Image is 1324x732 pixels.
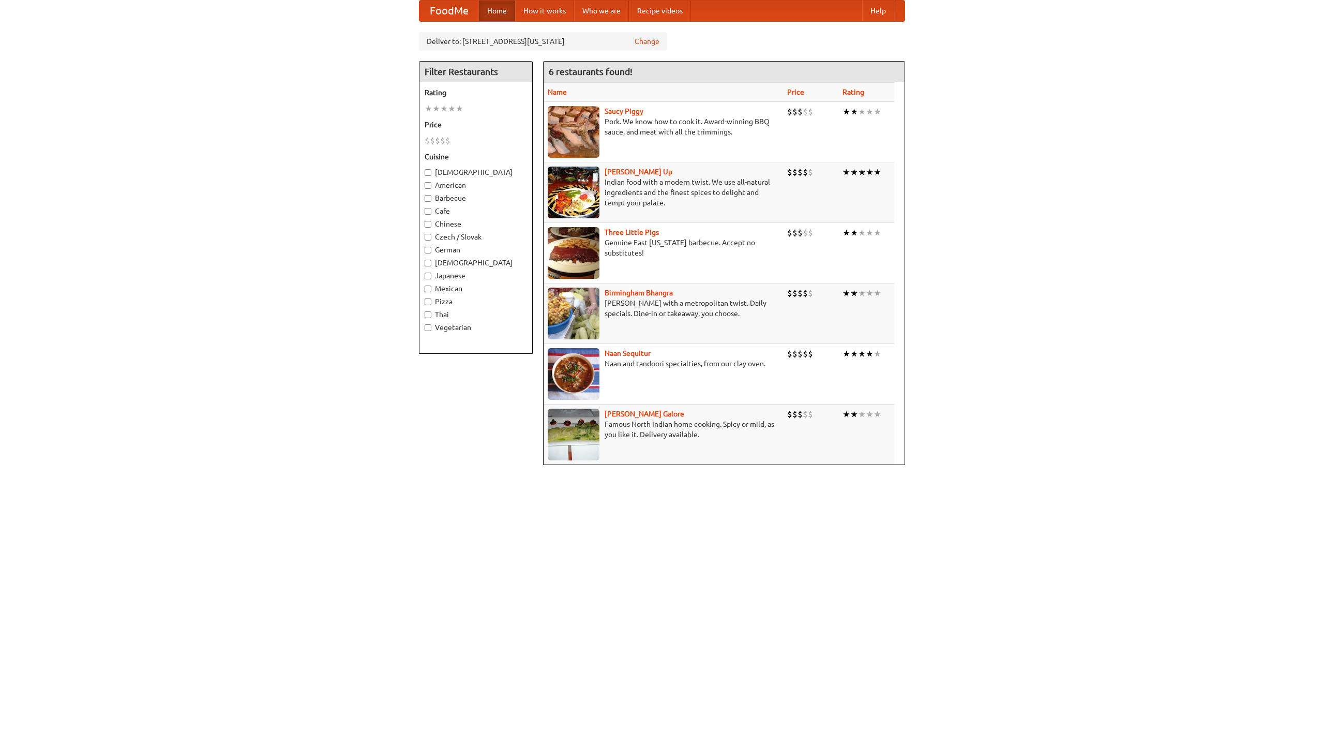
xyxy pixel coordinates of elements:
[798,288,803,299] li: $
[425,234,431,241] input: Czech / Slovak
[425,182,431,189] input: American
[803,409,808,420] li: $
[548,348,599,400] img: naansequitur.jpg
[874,167,881,178] li: ★
[858,348,866,360] li: ★
[874,227,881,238] li: ★
[866,288,874,299] li: ★
[792,167,798,178] li: $
[548,167,599,218] img: curryup.jpg
[858,167,866,178] li: ★
[425,298,431,305] input: Pizza
[515,1,574,21] a: How it works
[425,87,527,98] h5: Rating
[787,167,792,178] li: $
[792,348,798,360] li: $
[425,119,527,130] h5: Price
[425,324,431,331] input: Vegetarian
[548,106,599,158] img: saucy.jpg
[605,107,643,115] a: Saucy Piggy
[629,1,691,21] a: Recipe videos
[798,348,803,360] li: $
[425,169,431,176] input: [DEMOGRAPHIC_DATA]
[850,106,858,117] li: ★
[419,1,479,21] a: FoodMe
[866,227,874,238] li: ★
[798,167,803,178] li: $
[842,88,864,96] a: Rating
[792,227,798,238] li: $
[850,227,858,238] li: ★
[798,409,803,420] li: $
[432,103,440,114] li: ★
[850,348,858,360] li: ★
[425,152,527,162] h5: Cuisine
[792,288,798,299] li: $
[440,103,448,114] li: ★
[425,309,527,320] label: Thai
[787,88,804,96] a: Price
[548,177,779,208] p: Indian food with a modern twist. We use all-natural ingredients and the finest spices to delight ...
[605,349,651,357] a: Naan Sequitur
[798,227,803,238] li: $
[842,348,850,360] li: ★
[874,288,881,299] li: ★
[549,67,633,77] ng-pluralize: 6 restaurants found!
[425,271,527,281] label: Japanese
[425,273,431,279] input: Japanese
[548,358,779,369] p: Naan and tandoori specialties, from our clay oven.
[419,62,532,82] h4: Filter Restaurants
[605,228,659,236] b: Three Little Pigs
[425,135,430,146] li: $
[425,195,431,202] input: Barbecue
[425,232,527,242] label: Czech / Slovak
[548,88,567,96] a: Name
[858,409,866,420] li: ★
[479,1,515,21] a: Home
[574,1,629,21] a: Who we are
[858,227,866,238] li: ★
[850,288,858,299] li: ★
[792,106,798,117] li: $
[425,193,527,203] label: Barbecue
[425,296,527,307] label: Pizza
[548,288,599,339] img: bhangra.jpg
[445,135,450,146] li: $
[808,288,813,299] li: $
[425,219,527,229] label: Chinese
[803,106,808,117] li: $
[425,221,431,228] input: Chinese
[842,227,850,238] li: ★
[548,419,779,440] p: Famous North Indian home cooking. Spicy or mild, as you like it. Delivery available.
[548,237,779,258] p: Genuine East [US_STATE] barbecue. Accept no substitutes!
[808,348,813,360] li: $
[605,168,672,176] a: [PERSON_NAME] Up
[842,409,850,420] li: ★
[798,106,803,117] li: $
[866,167,874,178] li: ★
[430,135,435,146] li: $
[808,167,813,178] li: $
[419,32,667,51] div: Deliver to: [STREET_ADDRESS][US_STATE]
[425,283,527,294] label: Mexican
[850,409,858,420] li: ★
[425,258,527,268] label: [DEMOGRAPHIC_DATA]
[803,348,808,360] li: $
[425,103,432,114] li: ★
[605,289,673,297] a: Birmingham Bhangra
[808,106,813,117] li: $
[425,245,527,255] label: German
[548,298,779,319] p: [PERSON_NAME] with a metropolitan twist. Daily specials. Dine-in or takeaway, you choose.
[548,409,599,460] img: currygalore.jpg
[787,227,792,238] li: $
[874,409,881,420] li: ★
[787,106,792,117] li: $
[808,227,813,238] li: $
[862,1,894,21] a: Help
[425,322,527,333] label: Vegetarian
[425,167,527,177] label: [DEMOGRAPHIC_DATA]
[803,167,808,178] li: $
[792,409,798,420] li: $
